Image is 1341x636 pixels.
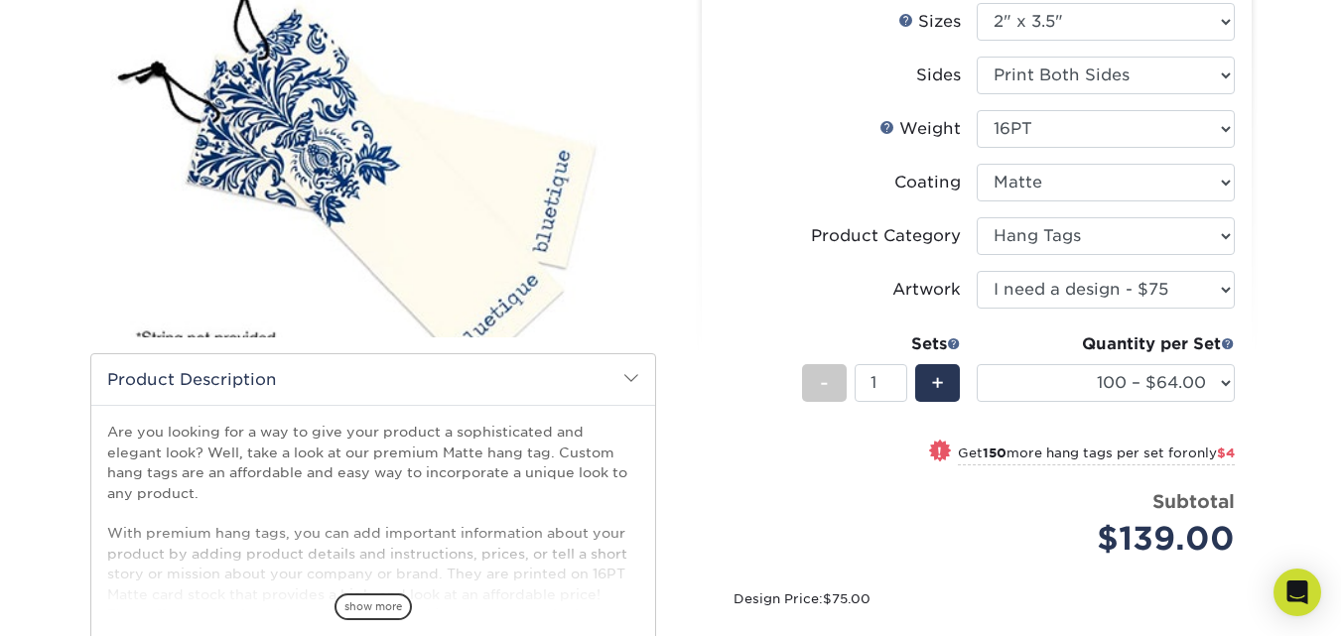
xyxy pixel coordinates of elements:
div: Weight [879,117,961,141]
span: $75.00 [823,591,871,606]
div: Open Intercom Messenger [1274,569,1321,616]
span: - [820,368,829,398]
small: Get more hang tags per set for [958,445,1235,465]
span: show more [335,593,412,620]
span: ! [937,442,942,462]
div: $139.00 [992,515,1235,563]
div: Coating [894,171,961,194]
strong: 150 [983,445,1006,460]
strong: Subtotal [1152,490,1235,512]
div: Artwork [892,278,961,302]
small: Design Price: [734,591,871,606]
h2: Product Description [91,354,655,405]
div: Quantity per Set [977,332,1235,356]
span: only [1188,445,1235,460]
div: Product Category [811,224,961,248]
div: Sides [916,64,961,87]
span: $4 [1217,445,1235,460]
div: Sets [802,332,961,356]
div: Sizes [898,10,961,34]
span: + [931,368,944,398]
